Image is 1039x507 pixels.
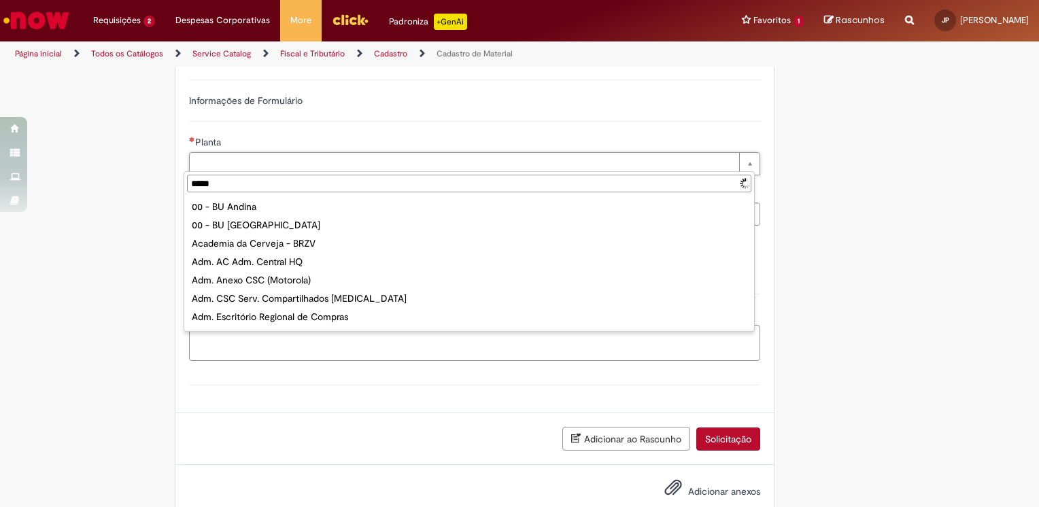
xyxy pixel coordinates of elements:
div: Adm. Escritório Regional de Compras [187,308,751,326]
div: Adm. AC Adm. Central HQ [187,253,751,271]
div: Adm. Anexo CSC (Motorola) [187,271,751,290]
ul: Planta [184,195,754,331]
div: Academia da Cerveja - BRZV [187,234,751,253]
div: 00 - BU [GEOGRAPHIC_DATA] [187,216,751,234]
div: 00 - BU Andina [187,198,751,216]
div: Adm. CSC Serv. Compartilhados [MEDICAL_DATA] [187,290,751,308]
div: Agudos [187,326,751,345]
